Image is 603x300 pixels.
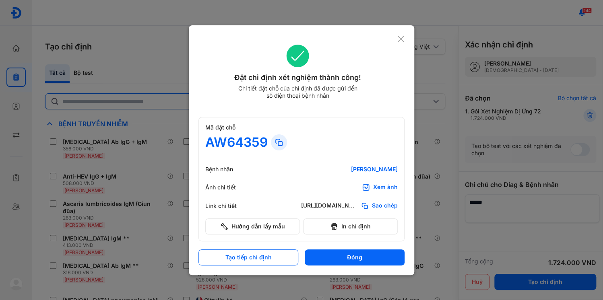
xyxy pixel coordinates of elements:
[205,166,254,173] div: Bệnh nhân
[198,249,298,265] button: Tạo tiếp chỉ định
[373,183,398,191] div: Xem ảnh
[205,184,254,191] div: Ảnh chi tiết
[205,218,300,234] button: Hướng dẫn lấy mẫu
[205,124,398,131] div: Mã đặt chỗ
[301,202,357,210] div: [URL][DOMAIN_NAME]
[305,249,405,265] button: Đóng
[198,72,397,83] div: Đặt chỉ định xét nghiệm thành công!
[372,202,398,210] span: Sao chép
[205,202,254,210] div: Link chi tiết
[234,85,361,99] div: Chi tiết đặt chỗ của chỉ định đã được gửi đến số điện thoại bệnh nhân
[301,166,398,173] div: [PERSON_NAME]
[303,218,398,234] button: In chỉ định
[205,134,268,150] div: AW64359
